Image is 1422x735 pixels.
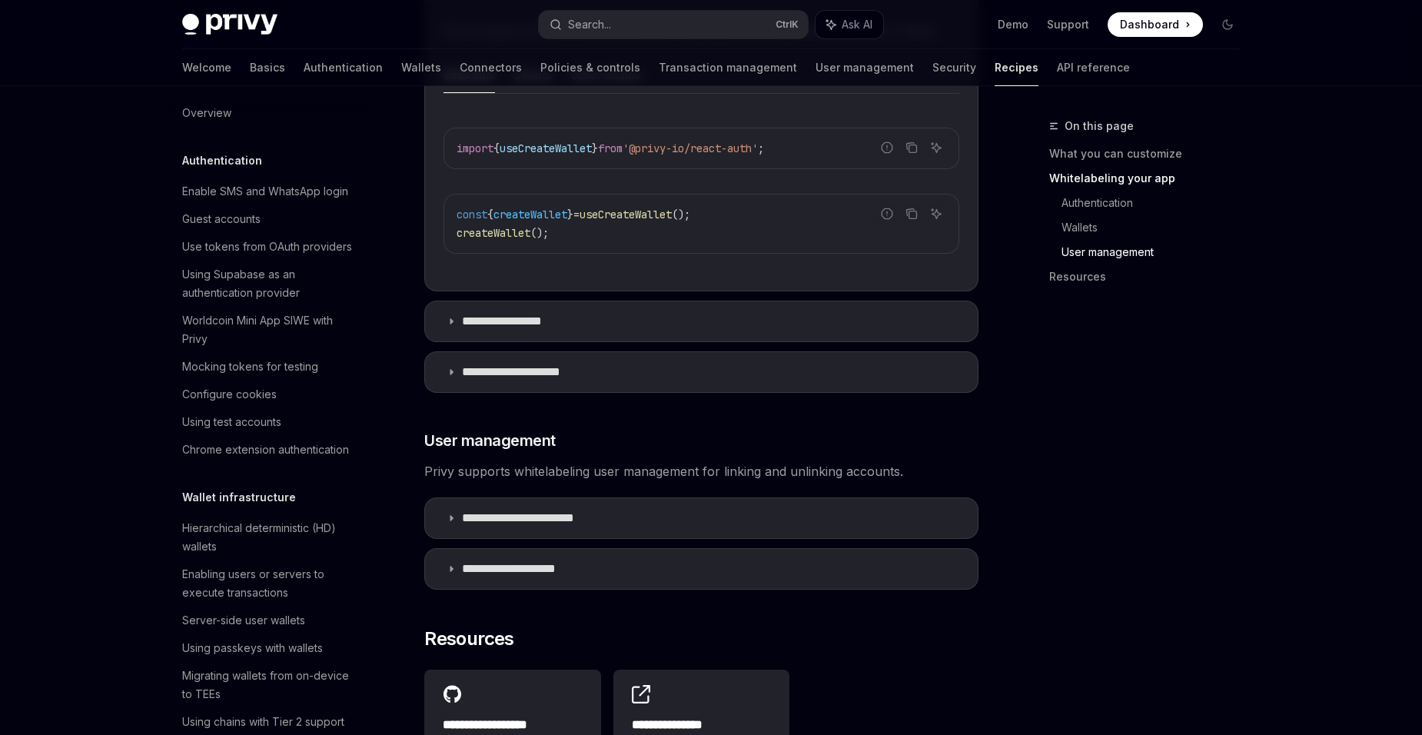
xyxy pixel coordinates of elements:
[170,381,367,408] a: Configure cookies
[623,141,758,155] span: '@privy-io/react-auth'
[877,138,897,158] button: Report incorrect code
[998,17,1028,32] a: Demo
[493,141,500,155] span: {
[758,141,764,155] span: ;
[816,11,883,38] button: Ask AI
[424,627,514,651] span: Resources
[598,141,623,155] span: from
[182,639,323,657] div: Using passkeys with wallets
[170,261,367,307] a: Using Supabase as an authentication provider
[182,385,277,404] div: Configure cookies
[1062,215,1252,240] a: Wallets
[170,353,367,381] a: Mocking tokens for testing
[182,210,261,228] div: Guest accounts
[1062,191,1252,215] a: Authentication
[170,560,367,607] a: Enabling users or servers to execute transactions
[457,208,487,221] span: const
[1215,12,1240,37] button: Toggle dark mode
[170,514,367,560] a: Hierarchical deterministic (HD) wallets
[182,565,357,602] div: Enabling users or servers to execute transactions
[457,141,493,155] span: import
[573,208,580,221] span: =
[457,226,530,240] span: createWallet
[182,413,281,431] div: Using test accounts
[995,49,1038,86] a: Recipes
[182,311,357,348] div: Worldcoin Mini App SIWE with Privy
[182,713,344,731] div: Using chains with Tier 2 support
[182,49,231,86] a: Welcome
[182,611,305,630] div: Server-side user wallets
[182,238,352,256] div: Use tokens from OAuth providers
[182,104,231,122] div: Overview
[1049,264,1252,289] a: Resources
[1120,17,1179,32] span: Dashboard
[170,662,367,708] a: Migrating wallets from on-device to TEEs
[170,408,367,436] a: Using test accounts
[816,49,914,86] a: User management
[170,178,367,205] a: Enable SMS and WhatsApp login
[1108,12,1203,37] a: Dashboard
[182,488,296,507] h5: Wallet infrastructure
[401,49,441,86] a: Wallets
[182,151,262,170] h5: Authentication
[424,430,556,451] span: User management
[1065,117,1134,135] span: On this page
[170,205,367,233] a: Guest accounts
[487,208,493,221] span: {
[659,49,797,86] a: Transaction management
[182,519,357,556] div: Hierarchical deterministic (HD) wallets
[170,99,367,127] a: Overview
[932,49,976,86] a: Security
[170,634,367,662] a: Using passkeys with wallets
[250,49,285,86] a: Basics
[424,461,978,482] span: Privy supports whitelabeling user management for linking and unlinking accounts.
[926,204,946,224] button: Ask AI
[842,17,872,32] span: Ask AI
[182,667,357,703] div: Migrating wallets from on-device to TEEs
[304,49,383,86] a: Authentication
[877,204,897,224] button: Report incorrect code
[539,11,808,38] button: Search...CtrlK
[170,233,367,261] a: Use tokens from OAuth providers
[530,226,549,240] span: ();
[170,607,367,634] a: Server-side user wallets
[1057,49,1130,86] a: API reference
[902,204,922,224] button: Copy the contents from the code block
[592,141,598,155] span: }
[540,49,640,86] a: Policies & controls
[672,208,690,221] span: ();
[182,182,348,201] div: Enable SMS and WhatsApp login
[182,441,349,459] div: Chrome extension authentication
[493,208,567,221] span: createWallet
[170,307,367,353] a: Worldcoin Mini App SIWE with Privy
[776,18,799,31] span: Ctrl K
[182,358,318,376] div: Mocking tokens for testing
[568,15,611,34] div: Search...
[500,141,592,155] span: useCreateWallet
[1049,166,1252,191] a: Whitelabeling your app
[1062,240,1252,264] a: User management
[460,49,522,86] a: Connectors
[567,208,573,221] span: }
[1049,141,1252,166] a: What you can customize
[182,265,357,302] div: Using Supabase as an authentication provider
[182,14,277,35] img: dark logo
[170,436,367,464] a: Chrome extension authentication
[580,208,672,221] span: useCreateWallet
[1047,17,1089,32] a: Support
[926,138,946,158] button: Ask AI
[902,138,922,158] button: Copy the contents from the code block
